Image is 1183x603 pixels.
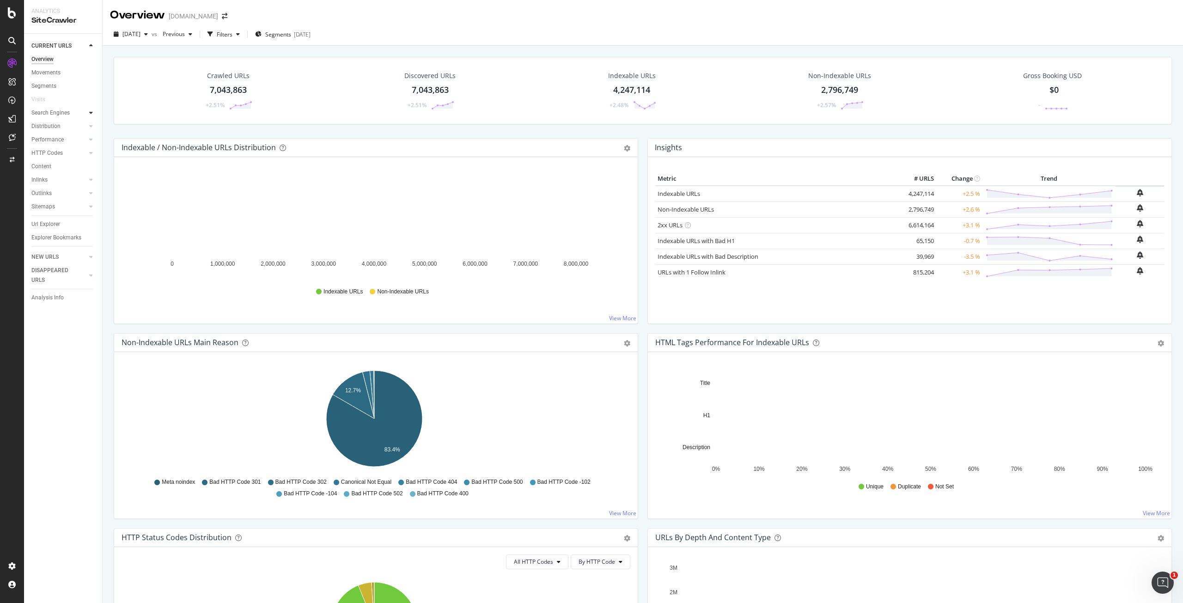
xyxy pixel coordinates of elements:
[608,71,656,80] div: Indexable URLs
[122,338,238,347] div: Non-Indexable URLs Main Reason
[982,172,1116,186] th: Trend
[31,68,61,78] div: Movements
[839,466,850,472] text: 30%
[162,478,195,486] span: Meta noindex
[899,201,936,217] td: 2,796,749
[209,478,261,486] span: Bad HTTP Code 301
[159,30,185,38] span: Previous
[1097,466,1108,472] text: 90%
[207,71,250,80] div: Crawled URLs
[265,30,291,38] span: Segments
[31,175,48,185] div: Inlinks
[31,108,70,118] div: Search Engines
[275,478,327,486] span: Bad HTTP Code 302
[31,135,64,145] div: Performance
[700,380,711,386] text: Title
[658,221,683,229] a: 2xx URLs
[655,367,1161,474] div: A chart.
[31,162,51,171] div: Content
[31,202,55,212] div: Sitemaps
[610,101,628,109] div: +2.48%
[406,478,457,486] span: Bad HTTP Code 404
[936,233,982,249] td: -0.7 %
[122,172,627,279] svg: A chart.
[31,108,86,118] a: Search Engines
[206,101,225,109] div: +2.51%
[31,266,78,285] div: DISAPPEARED URLS
[796,466,807,472] text: 20%
[1038,101,1040,109] div: -
[345,387,361,394] text: 12.7%
[899,233,936,249] td: 65,150
[514,558,553,566] span: All HTTP Codes
[284,490,337,498] span: Bad HTTP Code -104
[31,148,63,158] div: HTTP Codes
[1158,340,1164,347] div: gear
[31,233,96,243] a: Explorer Bookmarks
[655,533,771,542] div: URLs by Depth and Content Type
[609,314,636,322] a: View More
[613,84,650,96] div: 4,247,114
[936,172,982,186] th: Change
[513,261,538,267] text: 7,000,000
[703,412,711,419] text: H1
[463,261,488,267] text: 6,000,000
[251,27,314,42] button: Segments[DATE]
[31,252,59,262] div: NEW URLS
[658,237,735,245] a: Indexable URLs with Bad H1
[210,84,247,96] div: 7,043,863
[712,466,720,472] text: 0%
[110,27,152,42] button: [DATE]
[1023,71,1082,80] span: Gross Booking USD
[579,558,615,566] span: By HTTP Code
[1152,572,1174,594] iframe: Intercom live chat
[899,172,936,186] th: # URLS
[31,202,86,212] a: Sitemaps
[808,71,871,80] div: Non-Indexable URLs
[122,533,232,542] div: HTTP Status Codes Distribution
[1137,251,1143,259] div: bell-plus
[968,466,979,472] text: 60%
[899,186,936,202] td: 4,247,114
[31,7,95,15] div: Analytics
[898,483,921,491] span: Duplicate
[412,261,437,267] text: 5,000,000
[670,565,677,571] text: 3M
[31,55,96,64] a: Overview
[31,189,86,198] a: Outlinks
[609,509,636,517] a: View More
[341,478,391,486] span: Canonical Not Equal
[404,71,456,80] div: Discovered URLs
[658,252,758,261] a: Indexable URLs with Bad Description
[655,338,809,347] div: HTML Tags Performance for Indexable URLs
[122,143,276,152] div: Indexable / Non-Indexable URLs Distribution
[31,175,86,185] a: Inlinks
[31,189,52,198] div: Outlinks
[122,367,627,474] svg: A chart.
[31,293,96,303] a: Analysis Info
[899,217,936,233] td: 6,614,164
[658,205,714,213] a: Non-Indexable URLs
[222,13,227,19] div: arrow-right-arrow-left
[670,589,677,596] text: 2M
[31,15,95,26] div: SiteCrawler
[31,55,54,64] div: Overview
[31,68,96,78] a: Movements
[311,261,336,267] text: 3,000,000
[122,30,140,38] span: 2025 Aug. 1st
[31,41,86,51] a: CURRENT URLS
[31,95,45,104] div: Visits
[152,30,159,38] span: vs
[384,446,400,453] text: 83.4%
[204,27,244,42] button: Filters
[31,81,96,91] a: Segments
[571,554,630,569] button: By HTTP Code
[753,466,764,472] text: 10%
[1137,267,1143,274] div: bell-plus
[936,186,982,202] td: +2.5 %
[362,261,387,267] text: 4,000,000
[624,145,630,152] div: gear
[31,81,56,91] div: Segments
[655,172,899,186] th: Metric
